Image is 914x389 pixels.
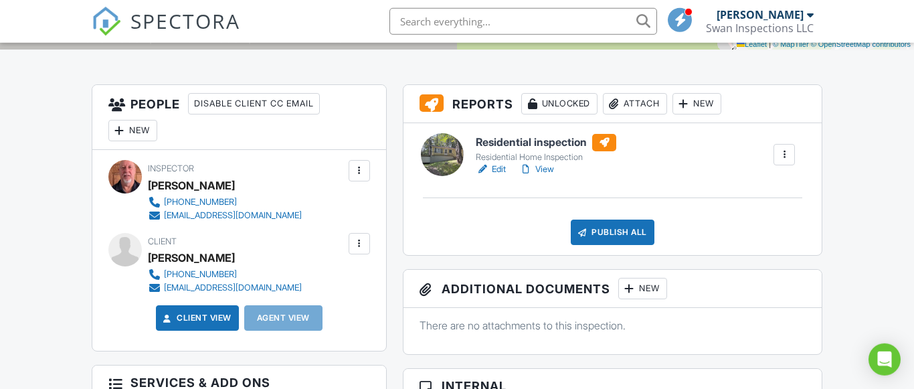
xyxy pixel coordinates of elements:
h3: Reports [403,85,822,123]
a: [EMAIL_ADDRESS][DOMAIN_NAME] [148,281,302,295]
a: [EMAIL_ADDRESS][DOMAIN_NAME] [148,209,302,222]
div: [PHONE_NUMBER] [164,197,237,208]
h3: Additional Documents [403,270,822,308]
span: Inspector [148,163,194,173]
div: [EMAIL_ADDRESS][DOMAIN_NAME] [164,283,302,293]
span: bathrooms [346,34,384,44]
span: bedrooms [280,34,316,44]
div: [PERSON_NAME] [717,8,804,21]
span: Built [63,34,78,44]
a: © OpenStreetMap contributors [811,40,911,48]
span: sq.ft. [242,34,258,44]
a: Edit [476,163,506,176]
input: Search everything... [389,8,657,35]
div: Swan Inspections LLC [706,21,814,35]
a: Client View [161,311,232,325]
div: Unlocked [521,93,598,114]
p: There are no attachments to this inspection. [420,318,806,333]
a: © MapTiler [773,40,809,48]
div: Publish All [571,220,654,245]
div: [PERSON_NAME] [148,175,235,196]
div: 1.0 [329,31,344,45]
div: Disable Client CC Email [188,93,320,114]
span: Client [148,236,177,246]
div: Attach [603,93,667,114]
a: [PHONE_NUMBER] [148,196,302,209]
div: New [672,93,721,114]
h6: Residential inspection [476,134,616,151]
a: Leaflet [737,40,767,48]
div: Residential Home Inspection [476,152,616,163]
div: [EMAIL_ADDRESS][DOMAIN_NAME] [164,210,302,221]
div: New [618,278,667,299]
a: View [519,163,554,176]
div: [PERSON_NAME] [148,248,235,268]
a: Residential inspection Residential Home Inspection [476,134,616,163]
span: SPECTORA [130,7,240,35]
span: | [769,40,771,48]
h3: People [92,85,386,150]
a: [PHONE_NUMBER] [148,268,302,281]
div: Open Intercom Messenger [869,343,901,376]
img: The Best Home Inspection Software - Spectora [92,7,121,36]
div: [PHONE_NUMBER] [164,269,237,280]
a: SPECTORA [92,18,240,46]
div: New [108,120,157,141]
div: 2 [271,31,278,45]
div: 1970 [80,31,106,45]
